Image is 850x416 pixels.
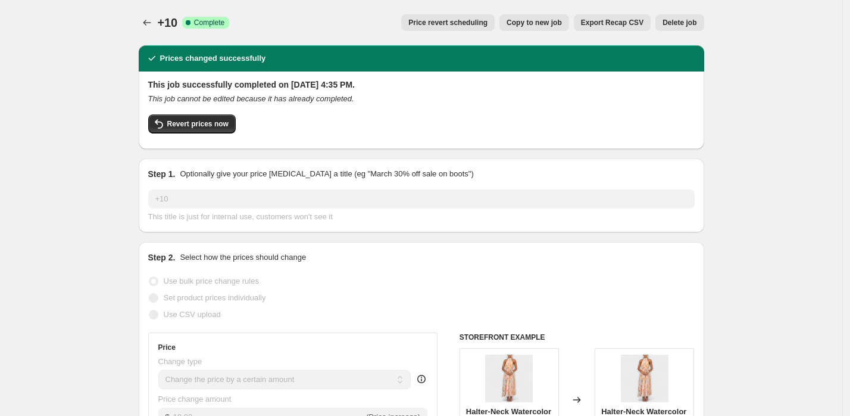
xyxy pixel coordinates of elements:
h2: Step 1. [148,168,176,180]
h2: Prices changed successfully [160,52,266,64]
i: This job cannot be edited because it has already completed. [148,94,354,103]
img: 1_00100bda-0a8d-4a83-84db-ee419254260b-Photoroom_80x.jpg [485,355,533,402]
span: Use bulk price change rules [164,277,259,285]
button: Export Recap CSV [574,14,651,31]
img: 1_00100bda-0a8d-4a83-84db-ee419254260b-Photoroom_80x.jpg [621,355,668,402]
span: +10 [158,16,177,29]
span: Change type [158,357,202,366]
button: Delete job [655,14,704,31]
p: Optionally give your price [MEDICAL_DATA] a title (eg "March 30% off sale on boots") [180,168,473,180]
span: This title is just for internal use, customers won't see it [148,212,333,221]
button: Copy to new job [499,14,569,31]
button: Price revert scheduling [401,14,495,31]
button: Price change jobs [139,14,155,31]
h6: STOREFRONT EXAMPLE [460,333,695,342]
h2: Step 2. [148,252,176,263]
p: Select how the prices should change [180,252,306,263]
h2: This job successfully completed on [DATE] 4:35 PM. [148,79,695,91]
span: Price revert scheduling [408,18,487,27]
span: Complete [194,18,224,27]
span: Set product prices individually [164,293,266,302]
span: Export Recap CSV [581,18,643,27]
span: Revert prices now [167,119,229,129]
button: Revert prices now [148,114,236,134]
h3: Price [158,343,176,352]
span: Use CSV upload [164,310,221,319]
input: 30% off holiday sale [148,190,695,209]
span: Price change amount [158,395,232,403]
span: Copy to new job [507,18,562,27]
span: Delete job [662,18,696,27]
div: help [415,373,427,385]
